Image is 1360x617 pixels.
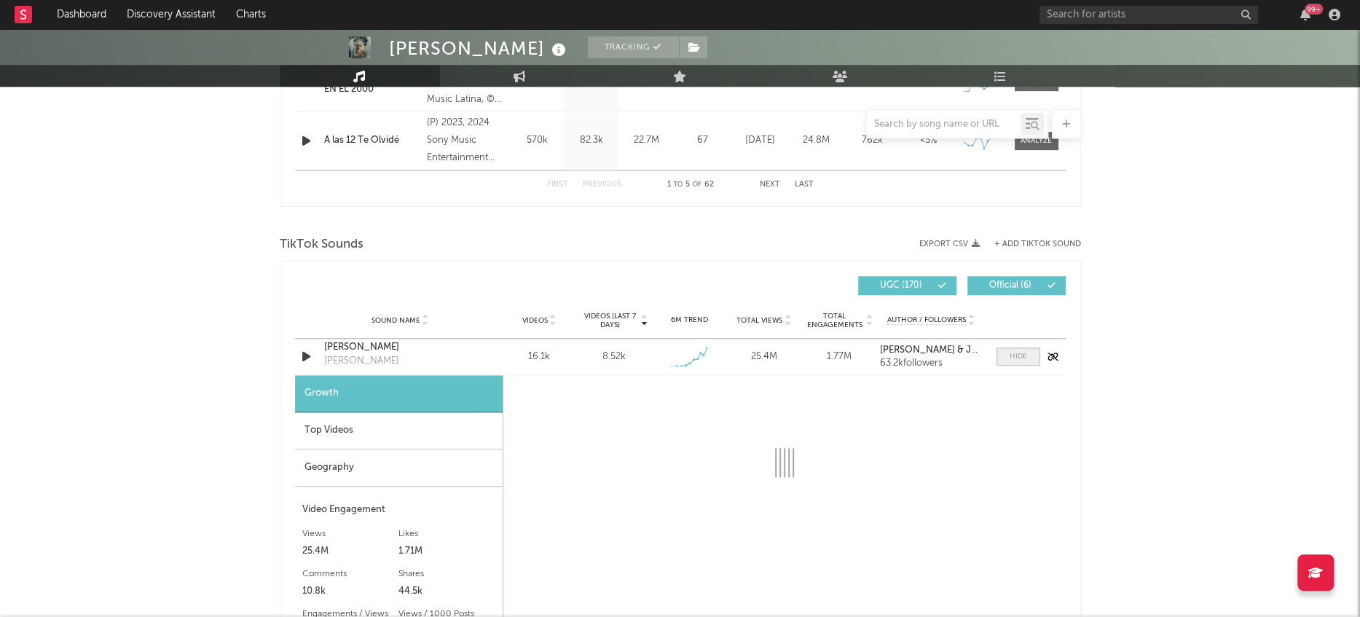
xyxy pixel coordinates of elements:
div: Video Engagement [302,501,495,519]
a: [PERSON_NAME] & JQuiles [880,345,981,355]
div: (P) 2023, 2024 Sony Music Entertainment México, S.A. de C.V. [426,114,506,167]
div: <5% [904,133,953,148]
div: 1.71M [398,543,495,560]
strong: [PERSON_NAME] & JQuiles [880,345,999,355]
span: Videos (last 7 days) [580,312,639,329]
div: 63.2k followers [880,358,981,369]
div: Growth [295,375,503,412]
div: 1.77M [805,350,873,364]
span: of [693,181,701,188]
button: UGC(170) [858,276,956,295]
span: Sound Name [372,316,420,325]
span: TikTok Sounds [280,236,363,254]
input: Search by song name or URL [867,119,1021,130]
div: Geography [295,449,503,487]
div: [PERSON_NAME] [324,354,399,369]
span: Author / Followers [887,315,966,325]
div: Likes [398,525,495,543]
button: 99+ [1300,9,1310,20]
span: UGC ( 170 ) [868,281,935,290]
span: Official ( 6 ) [977,281,1044,290]
button: Export CSV [919,240,980,248]
div: [DATE] [736,133,785,148]
button: + Add TikTok Sound [980,240,1081,248]
div: 22.7M [623,133,670,148]
div: 67 [677,133,728,148]
button: Tracking [588,36,679,58]
div: Comments [302,565,399,583]
a: A las 12 Te Olvidé [324,133,420,148]
span: Total Engagements [805,312,864,329]
div: 6M Trend [655,315,723,326]
span: Total Views [736,316,782,325]
div: 24.8M [792,133,841,148]
button: First [547,181,568,189]
div: 82.3k [568,133,616,148]
input: Search for artists [1039,6,1258,24]
div: 25.4M [730,350,798,364]
span: to [674,181,683,188]
button: + Add TikTok Sound [994,240,1081,248]
button: Previous [583,181,621,189]
div: 99 + [1305,4,1323,15]
div: Top Videos [295,412,503,449]
div: 762k [848,133,897,148]
div: Views [302,525,399,543]
div: 44.5k [398,583,495,600]
div: 16.1k [506,350,573,364]
div: Shares [398,565,495,583]
div: [PERSON_NAME] [389,36,570,60]
div: 10.8k [302,583,399,600]
div: 8.52k [602,350,626,364]
div: 570k [514,133,561,148]
div: 25.4M [302,543,399,560]
button: Next [760,181,780,189]
span: Videos [522,316,548,325]
a: [PERSON_NAME] [324,340,476,355]
div: 1 5 62 [650,176,731,194]
button: Last [795,181,814,189]
button: Official(6) [967,276,1066,295]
